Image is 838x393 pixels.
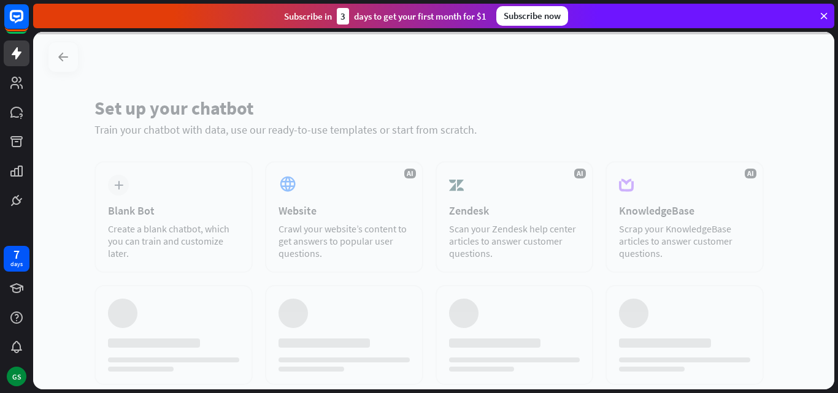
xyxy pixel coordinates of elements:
[10,260,23,269] div: days
[284,8,486,25] div: Subscribe in days to get your first month for $1
[337,8,349,25] div: 3
[13,249,20,260] div: 7
[496,6,568,26] div: Subscribe now
[4,246,29,272] a: 7 days
[7,367,26,386] div: GS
